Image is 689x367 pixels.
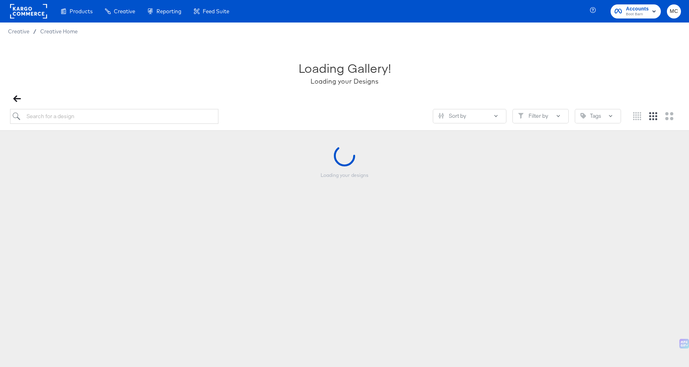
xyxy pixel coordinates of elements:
span: Feed Suite [203,8,229,14]
span: Reporting [156,8,181,14]
span: MC [670,7,678,16]
span: Accounts [626,5,649,13]
button: TagTags [575,109,621,123]
svg: Sliders [438,113,444,119]
a: Creative Home [40,28,78,35]
svg: Medium grid [649,112,657,120]
span: Boot Barn [626,11,649,18]
svg: Small grid [633,112,641,120]
button: SlidersSort by [433,109,506,123]
svg: Large grid [665,112,673,120]
span: Creative [8,28,29,35]
div: Loading your Designs [311,77,378,86]
input: Search for a design [10,109,218,124]
svg: Filter [518,113,524,119]
button: MC [667,4,681,18]
span: / [29,28,40,35]
button: FilterFilter by [512,109,569,123]
span: Creative [114,8,135,14]
div: Loading Gallery! [298,59,391,77]
button: AccountsBoot Barn [611,4,661,18]
svg: Tag [580,113,586,119]
span: Products [70,8,93,14]
div: Loading your designs [304,172,385,226]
